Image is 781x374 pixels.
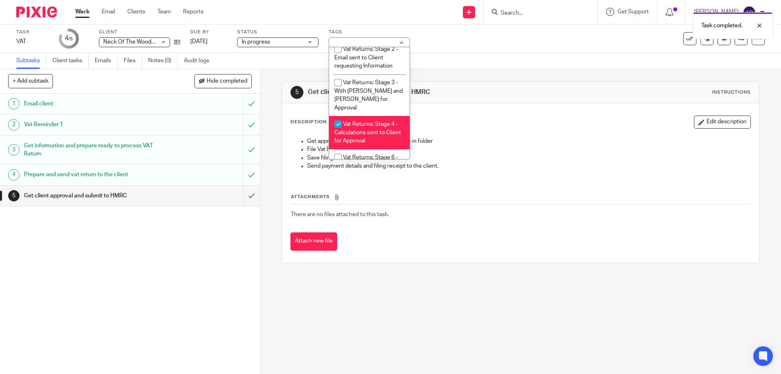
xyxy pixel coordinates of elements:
[16,37,49,46] div: VAT
[308,88,538,96] h1: Get client approval and submit to HMRC
[65,34,73,43] div: 4
[307,145,750,153] p: File Vat Return
[8,169,20,181] div: 4
[16,29,49,35] label: Task
[95,53,118,69] a: Emails
[16,53,46,69] a: Subtasks
[24,190,165,202] h1: Get client approval and submit to HMRC
[307,137,750,145] p: Get approval by the client to file and save in folder
[291,195,330,199] span: Attachments
[24,98,165,110] h1: Email client
[24,168,165,181] h1: Prepare and send vat return to the client
[8,74,53,88] button: + Add subtask
[237,29,319,35] label: Status
[291,212,389,217] span: There are no files attached to this task.
[184,53,215,69] a: Audit logs
[24,118,165,131] h1: Vat Reminder 1
[102,8,115,16] a: Email
[701,22,742,30] p: Task completed.
[8,190,20,201] div: 5
[183,8,203,16] a: Reports
[712,89,751,96] div: Instructions
[103,39,190,45] span: Neck Of The Wood Studio Limited
[194,74,252,88] button: Hide completed
[16,7,57,17] img: Pixie
[127,8,145,16] a: Clients
[329,29,410,35] label: Tags
[75,8,89,16] a: Work
[290,119,327,125] p: Description
[8,144,20,155] div: 3
[68,37,73,41] small: /5
[307,162,750,170] p: Send payment details and filing receipt to the client.
[157,8,171,16] a: Team
[190,39,207,44] span: [DATE]
[24,140,165,160] h1: Get information and prepare ready to process VAT Raturn
[334,121,401,144] span: Vat Returns: Stage 4 - Calculations sent to Client for Approval
[307,154,750,162] p: Save filing details in the client folder
[694,116,751,129] button: Edit description
[743,6,756,19] img: svg%3E
[334,46,398,69] span: Vat Returns: Stage 2 - Email sent to Client requesting Information
[290,232,337,251] button: Attach new file
[242,39,270,45] span: In progress
[148,53,178,69] a: Notes (0)
[99,29,180,35] label: Client
[190,29,227,35] label: Due by
[290,86,303,99] div: 5
[124,53,142,69] a: Files
[334,80,403,111] span: Vat Returns: Stage 3 - With [PERSON_NAME] and [PERSON_NAME] for Approval
[207,78,247,85] span: Hide completed
[8,119,20,131] div: 2
[52,53,89,69] a: Client tasks
[334,155,402,177] span: Vat Returns: Stage 6 - No Submission Required & Email In Folder
[8,98,20,109] div: 1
